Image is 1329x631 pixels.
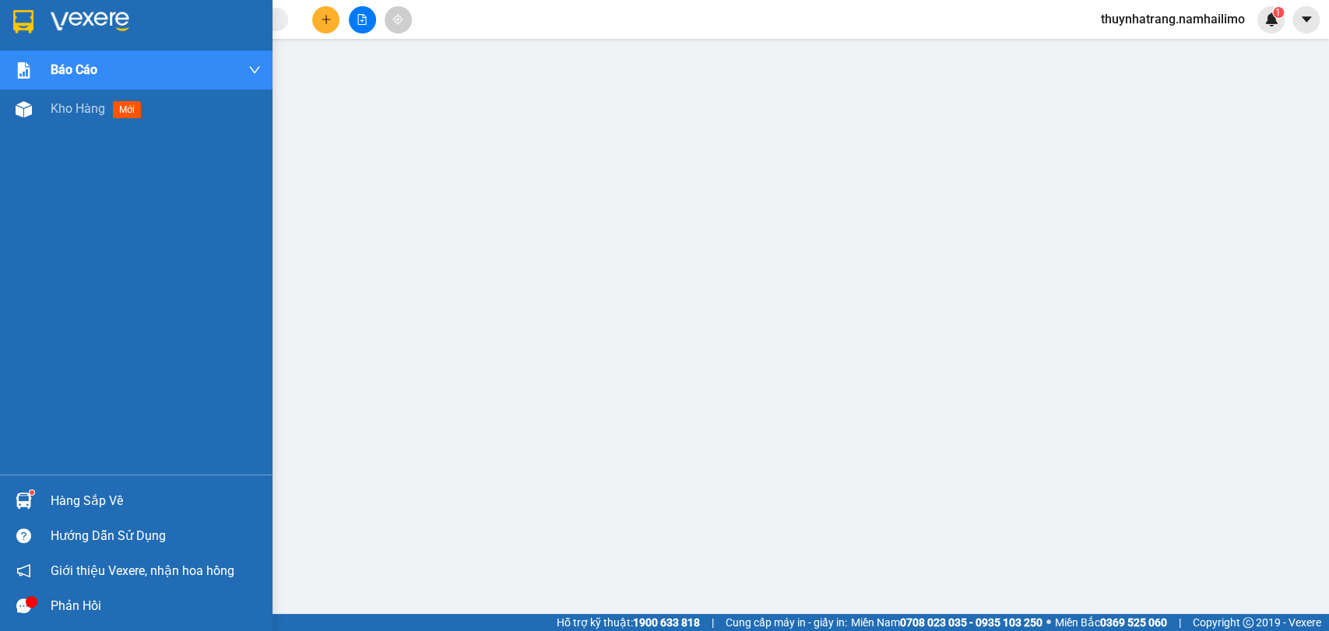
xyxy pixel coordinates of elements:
span: Hỗ trợ kỹ thuật: [557,614,700,631]
span: aim [392,14,403,25]
span: Giới thiệu Vexere, nhận hoa hồng [51,561,234,580]
div: Phản hồi [51,594,261,618]
div: Hàng sắp về [51,489,261,513]
span: Báo cáo [51,60,97,79]
span: 1 [1275,7,1281,18]
button: file-add [349,6,376,33]
span: Miền Nam [851,614,1042,631]
span: plus [321,14,332,25]
span: Cung cấp máy in - giấy in: [726,614,847,631]
span: mới [113,101,141,118]
button: aim [385,6,412,33]
span: thuynhatrang.namhailimo [1088,9,1257,29]
span: | [712,614,714,631]
img: warehouse-icon [16,493,32,509]
img: icon-new-feature [1264,12,1278,26]
button: caret-down [1292,6,1320,33]
strong: 1900 633 818 [633,616,700,629]
span: | [1179,614,1181,631]
img: logo-vxr [13,10,33,33]
img: solution-icon [16,62,32,79]
span: copyright [1243,617,1253,628]
strong: 0708 023 035 - 0935 103 250 [900,616,1042,629]
sup: 1 [1273,7,1284,18]
span: message [16,598,31,613]
span: notification [16,563,31,578]
span: Miền Bắc [1055,614,1167,631]
span: file-add [357,14,367,25]
span: caret-down [1299,12,1313,26]
div: Hướng dẫn sử dụng [51,524,261,548]
span: Kho hàng [51,101,105,116]
span: ⚪️ [1046,619,1051,626]
span: down [248,64,261,76]
button: plus [312,6,339,33]
img: warehouse-icon [16,101,32,117]
strong: 0369 525 060 [1100,616,1167,629]
span: question-circle [16,528,31,543]
sup: 1 [30,490,34,495]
